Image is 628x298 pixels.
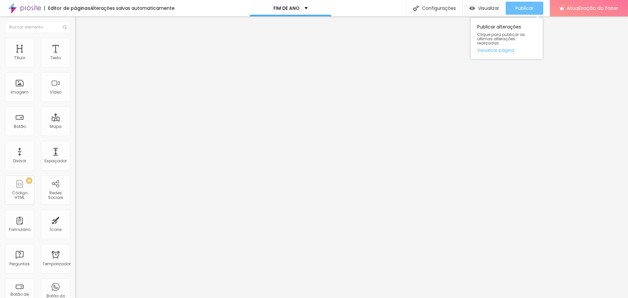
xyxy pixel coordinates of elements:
[9,227,30,232] font: Formulário
[44,158,67,164] font: Espaçador
[477,24,521,30] font: Publicar alterações
[477,32,525,46] font: Clique para publicar as últimas alterações realizadas
[13,158,26,164] font: Divisor
[63,25,67,29] img: Ícone
[43,261,71,267] font: Temporizador
[422,5,456,11] font: Configurações
[413,6,419,11] img: Ícone
[469,6,475,11] img: view-1.svg
[477,47,514,53] font: Visualizar página
[14,55,25,61] font: Título
[75,16,628,298] iframe: Editor
[515,5,533,11] font: Publicar
[14,124,26,129] font: Botão
[50,227,61,232] font: Ícone
[477,48,536,52] a: Visualizar página
[48,190,63,200] font: Redes Sociais
[50,89,61,95] font: Vídeo
[50,55,61,61] font: Texto
[463,2,506,15] button: Visualizar
[90,5,175,11] font: Alterações salvas automaticamente
[5,21,70,33] input: Buscar elemento
[273,5,300,11] font: FIM DE ANO
[567,5,618,11] font: Atualização do Fazer
[50,124,61,129] font: Mapa
[48,5,90,11] font: Editor de páginas
[12,190,27,200] font: Código HTML
[9,261,30,267] font: Perguntas
[478,5,499,11] font: Visualizar
[11,89,28,95] font: Imagem
[506,2,543,15] button: Publicar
